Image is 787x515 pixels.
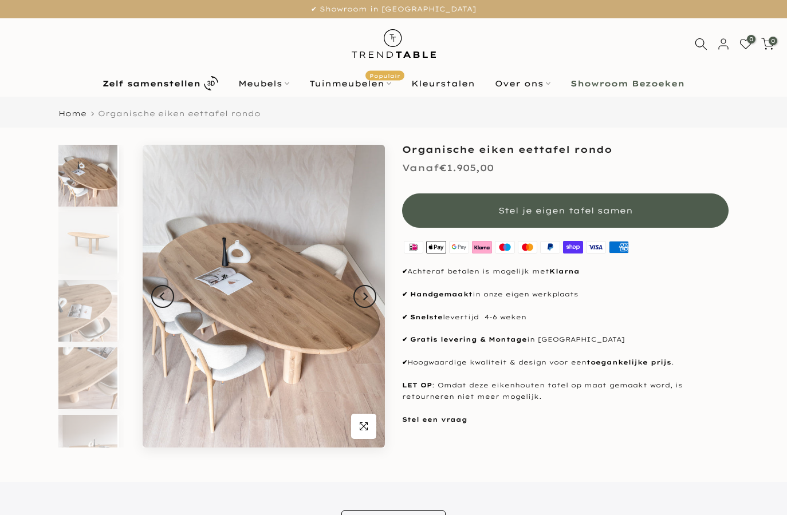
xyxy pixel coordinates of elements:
[561,77,695,90] a: Showroom Bezoeken
[14,3,773,15] p: ✔ Showroom in [GEOGRAPHIC_DATA]
[58,110,86,117] a: Home
[498,205,633,216] span: Stel je eigen tafel samen
[402,380,729,403] p: : Omdat deze eikenhouten tafel op maat gemaakt word, is retourneren niet meer mogelijk.
[410,290,473,298] strong: Handgemaakt
[402,334,729,346] p: in [GEOGRAPHIC_DATA]
[448,239,471,255] img: google pay
[562,239,585,255] img: shopify pay
[402,415,467,423] a: Stel een vraag
[402,358,407,366] strong: ✔
[402,77,485,90] a: Kleurstalen
[607,239,630,255] img: american express
[151,285,174,308] button: Previous
[470,239,493,255] img: klarna
[493,239,516,255] img: maestro
[58,145,117,207] img: Eettafel eikenhout organisch Rondo
[769,37,777,45] span: 0
[425,239,448,255] img: apple pay
[402,160,494,176] div: €1.905,00
[402,357,729,369] p: Hoogwaardige kwaliteit & design voor een .
[485,77,561,90] a: Over ons
[402,162,439,173] span: Vanaf
[410,313,443,321] strong: Snelste
[98,109,261,118] span: Organische eiken eettafel rondo
[549,267,580,275] strong: Klarna
[402,145,729,154] h1: Organische eiken eettafel rondo
[300,77,402,90] a: TuinmeubelenPopulair
[761,38,774,50] a: 0
[402,335,407,343] strong: ✔
[1,457,58,514] iframe: toggle-frame
[587,358,671,366] strong: toegankelijke prijs
[570,80,684,88] b: Showroom Bezoeken
[539,239,562,255] img: paypal
[402,290,407,298] strong: ✔
[229,77,300,90] a: Meubels
[143,145,385,447] img: Eettafel eikenhout organisch Rondo
[402,381,432,389] strong: LET OP
[402,266,729,278] p: Achteraf betalen is mogelijk met
[365,70,404,80] span: Populair
[103,80,200,88] b: Zelf samenstellen
[402,193,729,228] button: Stel je eigen tafel samen
[402,239,425,255] img: ideal
[353,285,376,308] button: Next
[516,239,539,255] img: master
[344,18,444,69] img: trend-table
[739,38,752,50] a: 0
[747,35,755,43] span: 0
[410,335,527,343] strong: Gratis levering & Montage
[402,267,407,275] strong: ✔
[58,280,117,342] img: Eettafel eikenhout organisch Rondo detail
[93,73,229,93] a: Zelf samenstellen
[402,313,407,321] strong: ✔
[402,312,729,323] p: levertijd 4-6 weken
[402,289,729,300] p: in onze eigen werkplaats
[585,239,608,255] img: visa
